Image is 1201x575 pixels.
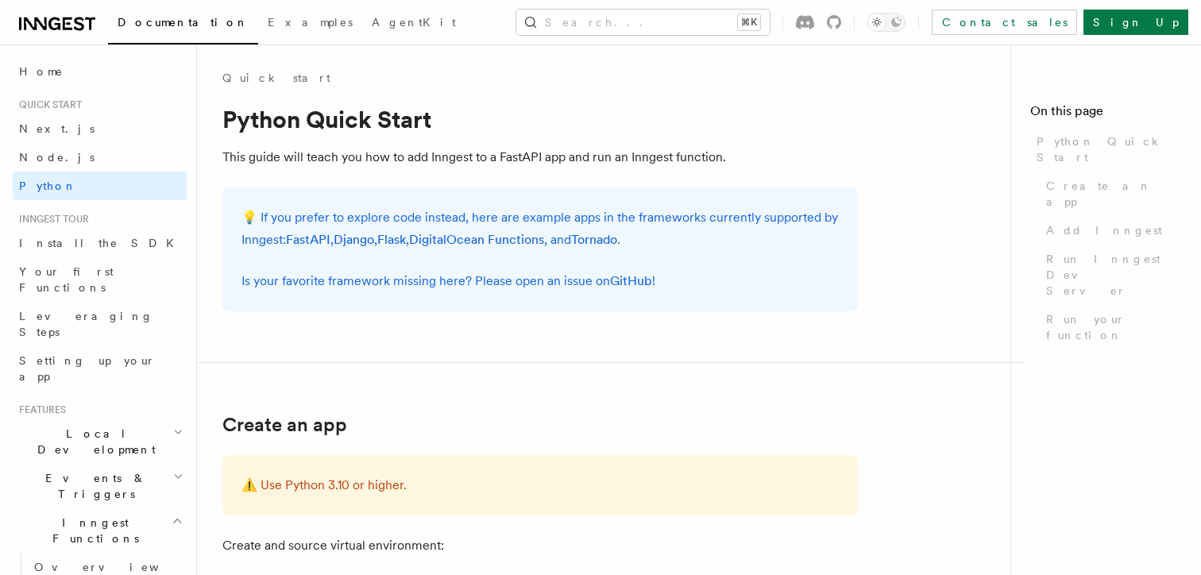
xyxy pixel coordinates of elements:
[409,232,544,247] a: DigitalOcean Functions
[13,346,187,391] a: Setting up your app
[268,16,353,29] span: Examples
[1046,311,1182,343] span: Run your function
[738,14,760,30] kbd: ⌘K
[1040,172,1182,216] a: Create an app
[1040,245,1182,305] a: Run Inngest Dev Server
[19,237,183,249] span: Install the SDK
[258,5,362,43] a: Examples
[13,515,172,546] span: Inngest Functions
[34,561,198,573] span: Overview
[19,122,95,135] span: Next.js
[19,265,114,294] span: Your first Functions
[13,229,187,257] a: Install the SDK
[334,232,374,247] a: Django
[13,57,187,86] a: Home
[13,302,187,346] a: Leveraging Steps
[1037,133,1182,165] span: Python Quick Start
[241,270,839,292] p: Is your favorite framework missing here? Please open an issue on !
[108,5,258,44] a: Documentation
[1046,222,1162,238] span: Add Inngest
[241,474,839,496] p: ⚠️ Use Python 3.10 or higher.
[1046,251,1182,299] span: Run Inngest Dev Server
[13,464,187,508] button: Events & Triggers
[1030,102,1182,127] h4: On this page
[516,10,770,35] button: Search...⌘K
[610,273,652,288] a: GitHub
[13,257,187,302] a: Your first Functions
[362,5,465,43] a: AgentKit
[222,105,858,133] h1: Python Quick Start
[13,98,82,111] span: Quick start
[19,151,95,164] span: Node.js
[867,13,906,32] button: Toggle dark mode
[222,146,858,168] p: This guide will teach you how to add Inngest to a FastAPI app and run an Inngest function.
[932,10,1077,35] a: Contact sales
[13,508,187,553] button: Inngest Functions
[222,534,858,557] p: Create and source virtual environment:
[286,232,330,247] a: FastAPI
[13,419,187,464] button: Local Development
[13,426,173,457] span: Local Development
[222,414,347,436] a: Create an app
[13,403,66,416] span: Features
[13,143,187,172] a: Node.js
[222,70,330,86] a: Quick start
[13,470,173,502] span: Events & Triggers
[1083,10,1188,35] a: Sign Up
[241,206,839,251] p: 💡 If you prefer to explore code instead, here are example apps in the frameworks currently suppor...
[1040,305,1182,349] a: Run your function
[571,232,617,247] a: Tornado
[1040,216,1182,245] a: Add Inngest
[1046,178,1182,210] span: Create an app
[19,310,153,338] span: Leveraging Steps
[13,213,89,226] span: Inngest tour
[13,114,187,143] a: Next.js
[1030,127,1182,172] a: Python Quick Start
[19,179,77,192] span: Python
[19,64,64,79] span: Home
[13,172,187,200] a: Python
[118,16,249,29] span: Documentation
[372,16,456,29] span: AgentKit
[19,354,156,383] span: Setting up your app
[377,232,406,247] a: Flask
